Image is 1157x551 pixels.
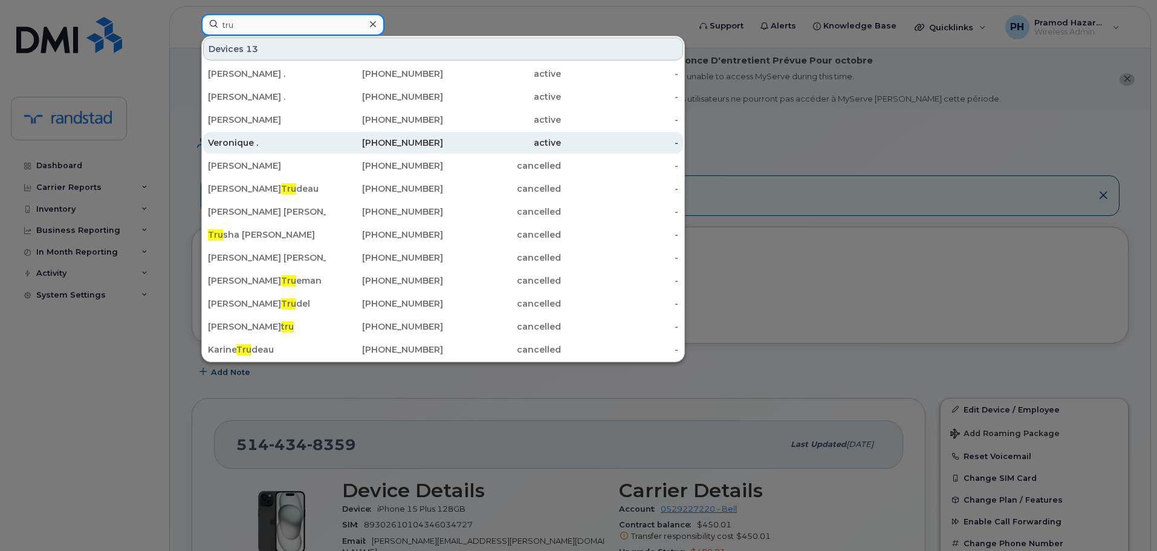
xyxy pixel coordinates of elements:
div: [PERSON_NAME] [208,321,326,333]
div: [PHONE_NUMBER] [326,298,444,310]
div: - [561,68,679,80]
a: [PERSON_NAME] .[PHONE_NUMBER]active- [203,86,683,108]
div: - [561,114,679,126]
a: [PERSON_NAME][PHONE_NUMBER]cancelled- [203,155,683,177]
div: [PERSON_NAME] eman [208,275,326,287]
div: - [561,137,679,149]
div: cancelled [443,183,561,195]
div: [PHONE_NUMBER] [326,229,444,241]
div: [PERSON_NAME] . [208,68,326,80]
div: [PHONE_NUMBER] [326,114,444,126]
div: cancelled [443,229,561,241]
div: [PERSON_NAME] [PERSON_NAME]- del [208,206,326,218]
div: [PHONE_NUMBER] [326,160,444,172]
div: [PHONE_NUMBER] [326,321,444,333]
div: Devices [203,37,683,60]
div: [PHONE_NUMBER] [326,344,444,356]
div: [PERSON_NAME] del [208,298,326,310]
a: [PERSON_NAME] [PERSON_NAME]-del[PHONE_NUMBER]cancelled- [203,247,683,269]
div: [PERSON_NAME] [PERSON_NAME]- del [208,252,326,264]
div: [PHONE_NUMBER] [326,137,444,149]
div: cancelled [443,344,561,356]
div: cancelled [443,298,561,310]
div: [PHONE_NUMBER] [326,252,444,264]
div: - [561,252,679,264]
div: active [443,114,561,126]
div: - [561,160,679,172]
div: Karine deau [208,344,326,356]
span: Tru [281,183,296,194]
span: 13 [246,43,258,55]
span: Tru [236,344,251,355]
div: [PERSON_NAME] . [208,91,326,103]
a: [PERSON_NAME] [PERSON_NAME]-del[PHONE_NUMBER]cancelled- [203,201,683,223]
a: [PERSON_NAME]Trudeau[PHONE_NUMBER]cancelled- [203,178,683,200]
a: [PERSON_NAME]Trudel[PHONE_NUMBER]cancelled- [203,293,683,315]
a: [PERSON_NAME]Trueman[PHONE_NUMBER]cancelled- [203,270,683,292]
div: [PHONE_NUMBER] [326,68,444,80]
div: sha [PERSON_NAME] [208,229,326,241]
div: - [561,229,679,241]
div: [PHONE_NUMBER] [326,275,444,287]
a: Veronique .[PHONE_NUMBER]active- [203,132,683,154]
div: - [561,275,679,287]
div: - [561,183,679,195]
div: [PERSON_NAME] [208,160,326,172]
div: active [443,137,561,149]
div: [PERSON_NAME] deau [208,183,326,195]
a: [PERSON_NAME] .[PHONE_NUMBER]active- [203,63,683,85]
div: - [561,344,679,356]
a: [PERSON_NAME]tru[PHONE_NUMBER]cancelled- [203,316,683,337]
div: active [443,91,561,103]
div: cancelled [443,160,561,172]
div: [PERSON_NAME] [208,114,326,126]
a: [PERSON_NAME][PHONE_NUMBER]active- [203,109,683,131]
div: cancelled [443,252,561,264]
span: Tru [208,229,223,240]
div: active [443,68,561,80]
a: Trusha [PERSON_NAME][PHONE_NUMBER]cancelled- [203,224,683,246]
a: KarineTrudeau[PHONE_NUMBER]cancelled- [203,339,683,360]
div: cancelled [443,275,561,287]
div: [PHONE_NUMBER] [326,91,444,103]
div: [PHONE_NUMBER] [326,206,444,218]
div: - [561,91,679,103]
span: tru [281,321,294,332]
div: [PHONE_NUMBER] [326,183,444,195]
span: Tru [281,275,296,286]
div: Veronique . [208,137,326,149]
div: - [561,206,679,218]
div: cancelled [443,206,561,218]
div: - [561,321,679,333]
span: Tru [281,298,296,309]
div: cancelled [443,321,561,333]
div: - [561,298,679,310]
